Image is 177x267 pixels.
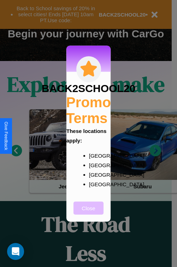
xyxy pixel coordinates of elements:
div: Open Intercom Messenger [7,243,24,260]
div: Give Feedback [4,122,8,150]
button: Close [74,201,104,214]
p: [GEOGRAPHIC_DATA] [89,151,102,160]
h3: BACK2SCHOOL20 [41,82,135,94]
b: These locations apply: [67,128,107,143]
h2: Promo Terms [66,94,111,126]
p: [GEOGRAPHIC_DATA] [89,160,102,170]
p: [GEOGRAPHIC_DATA] [89,170,102,179]
p: [GEOGRAPHIC_DATA] [89,179,102,189]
